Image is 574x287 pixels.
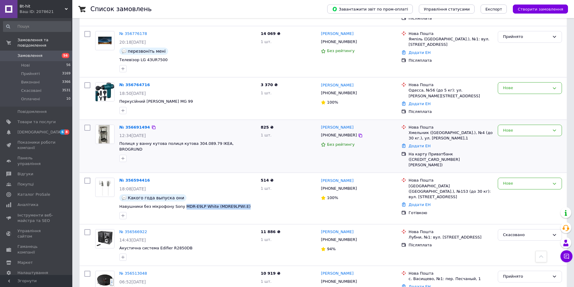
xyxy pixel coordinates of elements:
[261,31,280,36] span: 14 069 ₴
[327,142,355,147] span: Без рейтингу
[20,9,72,14] div: Ваш ID: 2078621
[17,37,72,48] span: Замовлення та повідомлення
[261,133,271,137] span: 1 шт.
[409,88,493,98] div: Одесса, №56 (до 5 кг): ул. [PERSON_NAME][STREET_ADDRESS]
[96,179,114,196] img: Фото товару
[409,229,493,235] div: Нова Пошта
[64,129,69,135] span: 8
[119,238,146,242] span: 14:43[DATE]
[119,125,150,129] a: № 356691494
[409,183,493,200] div: [GEOGRAPHIC_DATA] ([GEOGRAPHIC_DATA].), №153 (до 30 кг): вул. [STREET_ADDRESS]
[66,96,71,102] span: 10
[62,53,69,58] span: 56
[66,63,71,68] span: 56
[261,237,271,242] span: 1 шт.
[17,53,42,58] span: Замовлення
[503,180,550,187] div: Нове
[62,80,71,85] span: 3366
[119,178,150,182] a: № 356594416
[261,271,280,276] span: 10 919 ₴
[321,178,353,184] a: [PERSON_NAME]
[17,140,56,151] span: Показники роботи компанії
[409,271,493,276] div: Нова Пошта
[503,127,550,134] div: Нове
[485,7,502,11] span: Експорт
[261,83,278,87] span: 3 370 ₴
[60,129,65,135] span: 6
[409,101,431,106] a: Додати ЕН
[17,155,56,166] span: Панель управління
[481,5,507,14] button: Експорт
[128,49,166,54] span: перезвоніть мені
[119,141,234,151] a: Полиця у ванну кутова полиця кутова 304.089.79 IKEA, BROGRUND
[332,6,408,12] span: Завантажити звіт по пром-оплаті
[321,186,357,191] span: [PHONE_NUMBER]
[62,88,71,93] span: 3531
[17,171,33,177] span: Відгуки
[21,71,40,76] span: Прийняті
[321,237,357,242] span: [PHONE_NUMBER]
[21,80,40,85] span: Виконані
[503,232,550,238] div: Скасовано
[503,34,550,40] div: Прийнято
[261,279,271,284] span: 1 шт.
[95,178,114,197] a: Фото товару
[17,270,48,276] span: Налаштування
[119,91,146,96] span: 18:50[DATE]
[119,133,146,138] span: 12:34[DATE]
[409,58,493,63] div: Післяплата
[128,195,184,200] span: Какого года выпуска они
[513,5,568,14] button: Створити замовлення
[119,99,193,104] a: Перкусійний [PERSON_NAME] MG 99
[503,273,550,280] div: Прийнято
[327,247,336,251] span: 94%
[560,250,572,262] button: Чат з покупцем
[409,16,493,21] div: Післяплата
[119,246,193,250] a: Акустична система Edifier R2850DB
[261,39,271,44] span: 1 шт.
[261,125,274,129] span: 825 ₴
[119,204,251,209] a: Навушники без мікрофону Sony MDR-E9LP White (MDRE9LPWI.E)
[96,125,114,144] img: Фото товару
[96,230,114,247] img: Фото товару
[261,186,271,191] span: 1 шт.
[119,31,147,36] a: № 356776178
[17,182,34,187] span: Покупці
[409,125,493,130] div: Нова Пошта
[119,271,147,276] a: № 356513048
[119,40,146,45] span: 20:18[DATE]
[261,91,271,95] span: 1 шт.
[321,91,357,95] span: [PHONE_NUMBER]
[17,228,56,239] span: Управління сайтом
[518,7,563,11] span: Створити замовлення
[409,36,493,47] div: Ямпіль ([GEOGRAPHIC_DATA].), №1: вул. [STREET_ADDRESS]
[409,242,493,248] div: Післяплата
[409,50,431,55] a: Додати ЕН
[261,178,274,182] span: 514 ₴
[17,202,38,207] span: Аналітика
[321,279,357,284] span: [PHONE_NUMBER]
[96,35,114,47] img: Фото товару
[327,195,338,200] span: 100%
[119,58,168,62] a: Телевізор LG 43UR7500
[327,100,338,105] span: 100%
[17,260,33,265] span: Маркет
[503,85,550,91] div: Нове
[261,229,280,234] span: 11 886 ₴
[122,49,127,54] img: :speech_balloon:
[321,83,353,88] a: [PERSON_NAME]
[327,5,413,14] button: Завантажити звіт по пром-оплаті
[419,5,475,14] button: Управління статусами
[409,202,431,207] a: Додати ЕН
[321,133,357,137] span: [PHONE_NUMBER]
[409,210,493,216] div: Готівкою
[17,192,50,197] span: Каталог ProSale
[17,109,47,114] span: Повідомлення
[409,144,431,148] a: Додати ЕН
[119,229,147,234] a: № 356566922
[17,213,56,223] span: Інструменти веб-майстра та SEO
